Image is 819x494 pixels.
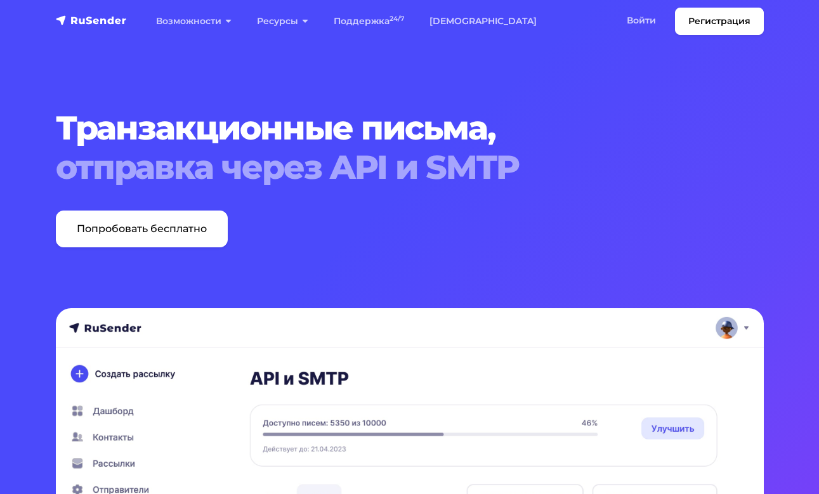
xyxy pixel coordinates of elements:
a: Регистрация [675,8,764,35]
span: отправка через API и SMTP [56,148,764,187]
a: [DEMOGRAPHIC_DATA] [417,8,549,34]
sup: 24/7 [390,15,404,23]
a: Войти [614,8,669,34]
a: Ресурсы [244,8,321,34]
a: Попробовать бесплатно [56,211,228,247]
a: Поддержка24/7 [321,8,417,34]
h1: Транзакционные письма, [56,108,764,188]
img: RuSender [56,14,127,27]
a: Возможности [143,8,244,34]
